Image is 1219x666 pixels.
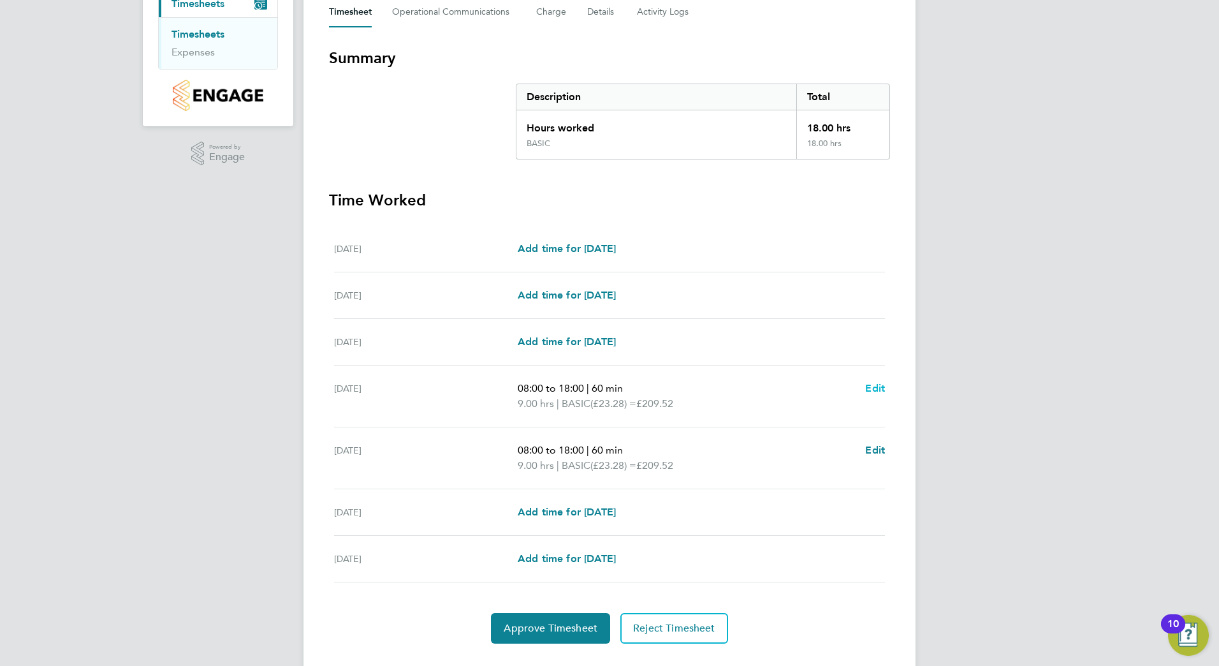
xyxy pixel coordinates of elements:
span: 9.00 hrs [518,459,554,471]
span: 60 min [592,444,623,456]
span: £209.52 [636,459,673,471]
span: | [557,397,559,410]
span: Add time for [DATE] [518,552,616,565]
button: Approve Timesheet [491,613,610,644]
span: (£23.28) = [590,459,636,471]
div: Timesheets [159,17,277,69]
div: [DATE] [334,443,518,473]
a: Go to home page [158,80,278,111]
a: Edit [865,443,885,458]
div: [DATE] [334,334,518,350]
span: Add time for [DATE] [518,506,616,518]
span: 9.00 hrs [518,397,554,410]
span: Powered by [209,142,245,152]
button: Open Resource Center, 10 new notifications [1168,615,1209,656]
span: Approve Timesheet [504,622,597,635]
div: 18.00 hrs [796,138,889,159]
a: Expenses [172,46,215,58]
span: (£23.28) = [590,397,636,410]
a: Add time for [DATE] [518,505,616,520]
div: [DATE] [334,288,518,303]
div: Hours worked [516,110,796,138]
span: 60 min [592,382,623,394]
div: [DATE] [334,505,518,520]
span: Add time for [DATE] [518,242,616,255]
div: Summary [516,84,890,159]
div: 18.00 hrs [796,110,889,138]
span: Add time for [DATE] [518,289,616,301]
span: | [587,444,589,456]
span: 08:00 to 18:00 [518,382,584,394]
span: Edit [865,382,885,394]
h3: Time Worked [329,190,890,211]
h3: Summary [329,48,890,68]
span: | [557,459,559,471]
div: BASIC [527,138,550,149]
a: Add time for [DATE] [518,241,616,256]
a: Timesheets [172,28,224,40]
a: Add time for [DATE] [518,334,616,350]
div: 10 [1167,624,1179,640]
div: Description [516,84,796,110]
section: Timesheet [329,48,890,644]
a: Add time for [DATE] [518,288,616,303]
span: | [587,382,589,394]
span: £209.52 [636,397,673,410]
a: Add time for [DATE] [518,551,616,566]
span: 08:00 to 18:00 [518,444,584,456]
img: countryside-properties-logo-retina.png [173,80,263,111]
span: BASIC [562,458,590,473]
span: Add time for [DATE] [518,336,616,348]
a: Powered byEngage [191,142,245,166]
a: Edit [865,381,885,396]
button: Reject Timesheet [620,613,728,644]
div: [DATE] [334,551,518,566]
span: Engage [209,152,245,163]
div: [DATE] [334,241,518,256]
div: Total [796,84,889,110]
span: Edit [865,444,885,456]
span: Reject Timesheet [633,622,715,635]
span: BASIC [562,396,590,411]
div: [DATE] [334,381,518,411]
